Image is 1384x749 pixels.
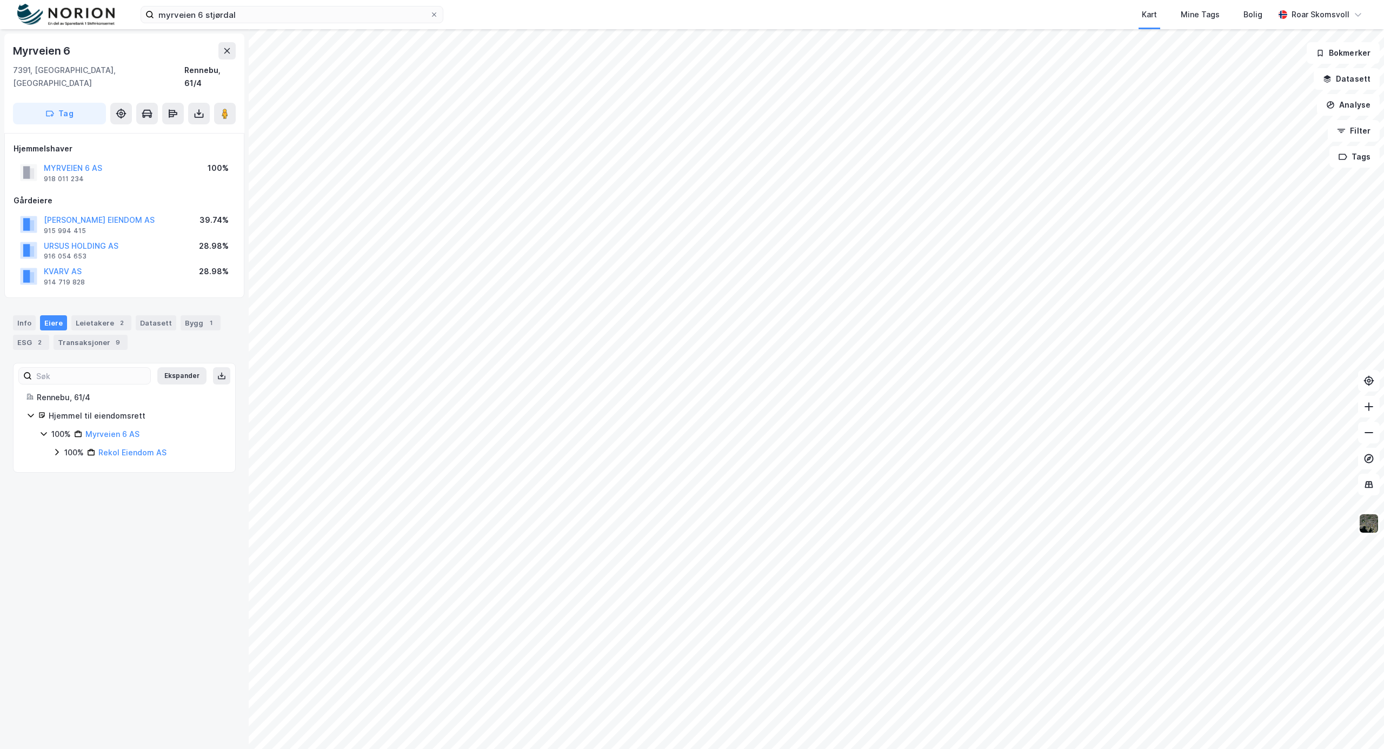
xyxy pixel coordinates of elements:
div: 2 [34,337,45,348]
div: 1 [205,317,216,328]
div: 915 994 415 [44,227,86,235]
img: 9k= [1359,513,1379,534]
input: Søk på adresse, matrikkel, gårdeiere, leietakere eller personer [154,6,430,23]
div: Kart [1142,8,1157,21]
div: Rennebu, 61/4 [184,64,236,90]
div: 39.74% [199,214,229,227]
div: Hjemmel til eiendomsrett [49,409,222,422]
div: Hjemmelshaver [14,142,235,155]
div: 100% [64,446,84,459]
input: Søk [32,368,150,384]
div: Rennebu, 61/4 [37,391,222,404]
button: Filter [1328,120,1380,142]
button: Tag [13,103,106,124]
img: norion-logo.80e7a08dc31c2e691866.png [17,4,115,26]
div: 28.98% [199,240,229,253]
button: Tags [1329,146,1380,168]
div: ESG [13,335,49,350]
div: 100% [208,162,229,175]
div: 916 054 653 [44,252,86,261]
button: Ekspander [157,367,207,385]
button: Datasett [1314,68,1380,90]
div: Myrveien 6 [13,42,72,59]
div: 9 [112,337,123,348]
div: Datasett [136,315,176,330]
div: 7391, [GEOGRAPHIC_DATA], [GEOGRAPHIC_DATA] [13,64,184,90]
div: Bolig [1243,8,1262,21]
div: 2 [116,317,127,328]
button: Bokmerker [1307,42,1380,64]
div: Gårdeiere [14,194,235,207]
button: Analyse [1317,94,1380,116]
div: Transaksjoner [54,335,128,350]
iframe: Chat Widget [1330,697,1384,749]
div: Roar Skomsvoll [1292,8,1349,21]
div: Eiere [40,315,67,330]
a: Rekol Eiendom AS [98,448,167,457]
div: Mine Tags [1181,8,1220,21]
div: 28.98% [199,265,229,278]
div: 914 719 828 [44,278,85,287]
div: Bygg [181,315,221,330]
div: Leietakere [71,315,131,330]
div: 100% [51,428,71,441]
div: 918 011 234 [44,175,84,183]
div: Info [13,315,36,330]
a: Myrveien 6 AS [85,429,139,439]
